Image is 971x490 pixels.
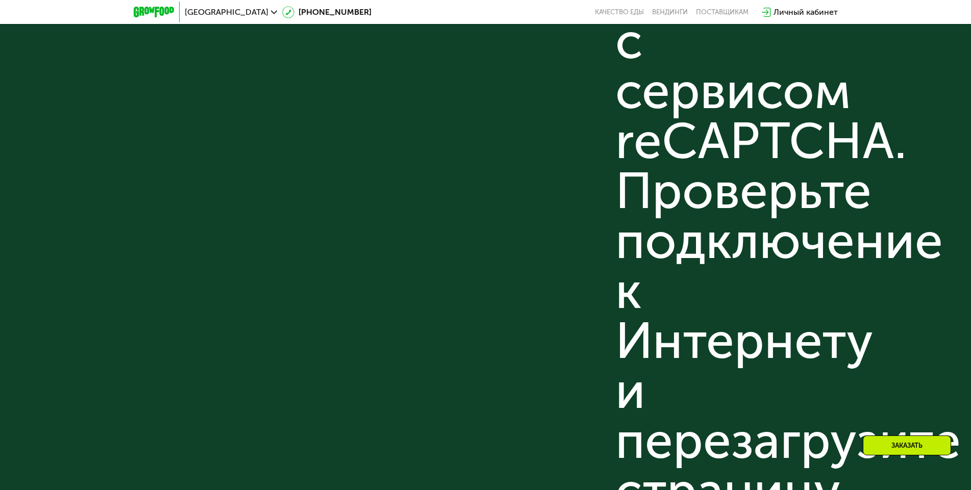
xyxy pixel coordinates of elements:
[185,8,268,16] span: [GEOGRAPHIC_DATA]
[774,6,838,18] div: Личный кабинет
[863,435,951,455] div: Заказать
[696,8,749,16] div: поставщикам
[595,8,644,16] a: Качество еды
[652,8,688,16] a: Вендинги
[282,6,371,18] a: [PHONE_NUMBER]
